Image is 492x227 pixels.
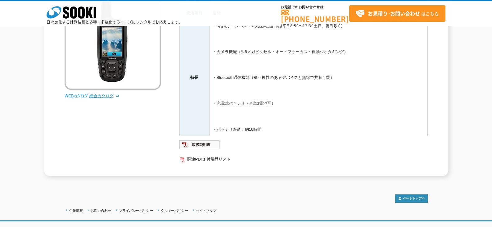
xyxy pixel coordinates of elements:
a: サイトマップ [196,209,216,212]
img: 取扱説明書 [179,140,220,150]
a: お見積り･お問い合わせはこちら [349,5,445,22]
a: 総合カタログ [89,93,120,98]
a: 取扱説明書 [179,144,220,149]
img: トップページへ [395,194,428,203]
a: お問い合わせ [91,209,111,212]
a: プライバシーポリシー [119,209,153,212]
td: ・3軸電子コンパス（※気圧高度計付） ・カメラ機能（※8メガピクセル・オートフォーカス・自動ジオタギング） ・Bluetooth通信機能（※互換性のあるデバイスと無線で共有可能） ・充電式バッテ... [209,20,427,136]
img: webカタログ [65,93,88,99]
p: 日々進化する計測技術と多種・多様化するニーズにレンタルでお応えします。 [47,20,183,24]
a: クッキーポリシー [161,209,188,212]
span: 17:30 [303,23,314,29]
a: 企業情報 [69,209,83,212]
span: お電話でのお問い合わせは [281,5,349,9]
span: はこちら [355,9,439,18]
span: (平日 ～ 土日、祝日除く) [281,23,342,29]
span: 8:50 [290,23,299,29]
th: 特長 [179,20,209,136]
a: 関連PDF1 付属品リスト [179,155,428,163]
strong: お見積り･お問い合わせ [368,10,420,17]
a: [PHONE_NUMBER] [281,10,349,22]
